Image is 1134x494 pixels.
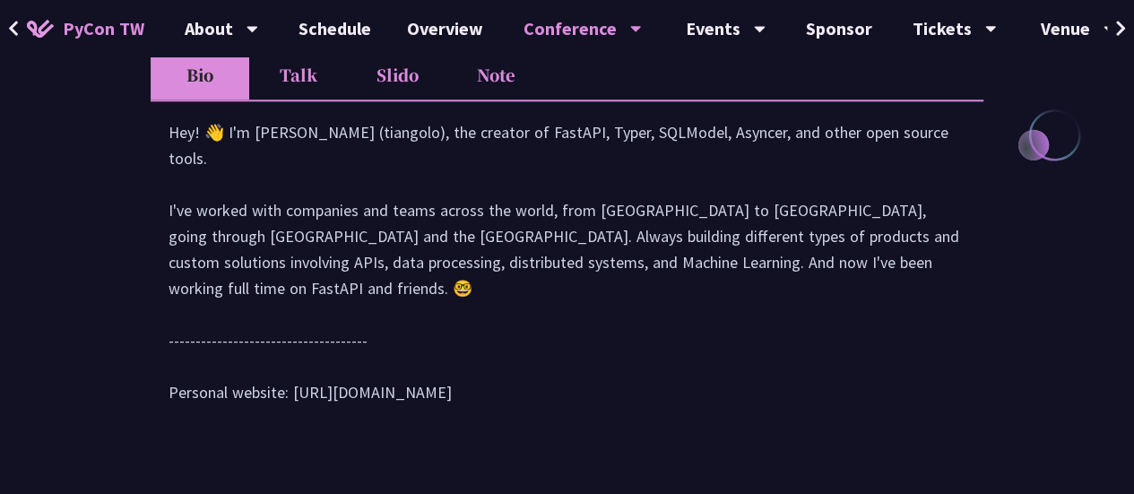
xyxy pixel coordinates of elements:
[9,6,162,51] a: PyCon TW
[169,119,965,423] div: Hey! 👋 I'm [PERSON_NAME] (tiangolo), the creator of FastAPI, Typer, SQLModel, Asyncer, and other ...
[151,50,249,100] li: Bio
[348,50,446,100] li: Slido
[249,50,348,100] li: Talk
[446,50,545,100] li: Note
[63,15,144,42] span: PyCon TW
[27,20,54,38] img: Home icon of PyCon TW 2025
